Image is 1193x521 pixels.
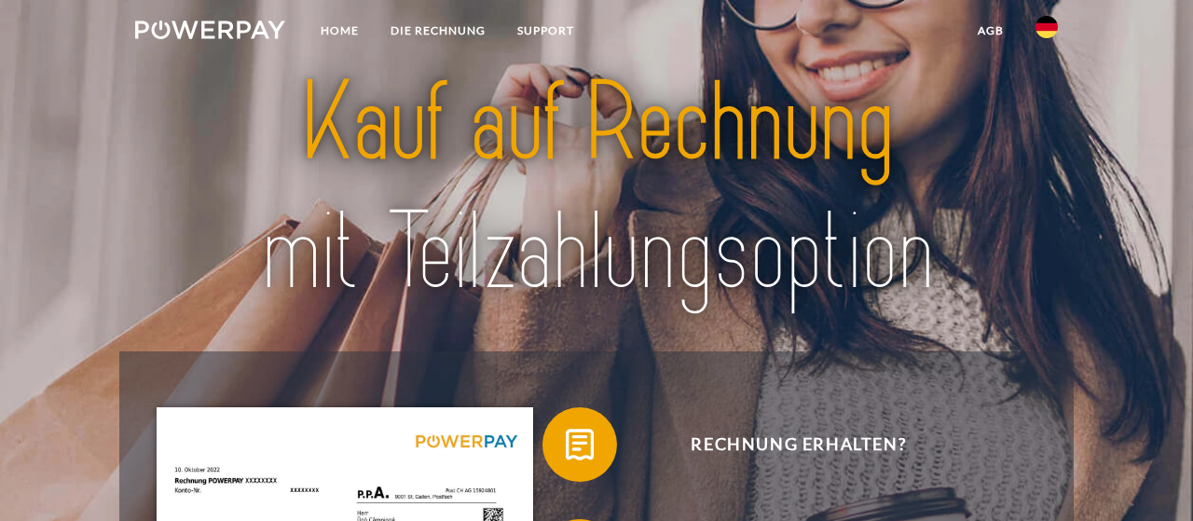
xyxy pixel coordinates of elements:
a: Home [305,14,375,48]
a: agb [962,14,1020,48]
img: title-powerpay_de.svg [181,52,1013,323]
a: SUPPORT [501,14,590,48]
img: qb_bill.svg [556,421,603,468]
img: de [1035,16,1058,38]
iframe: Schaltfläche zum Öffnen des Messaging-Fensters [1118,446,1178,506]
button: Rechnung erhalten? [542,407,1027,482]
span: Rechnung erhalten? [570,407,1027,482]
img: logo-powerpay-white.svg [135,21,285,39]
a: DIE RECHNUNG [375,14,501,48]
